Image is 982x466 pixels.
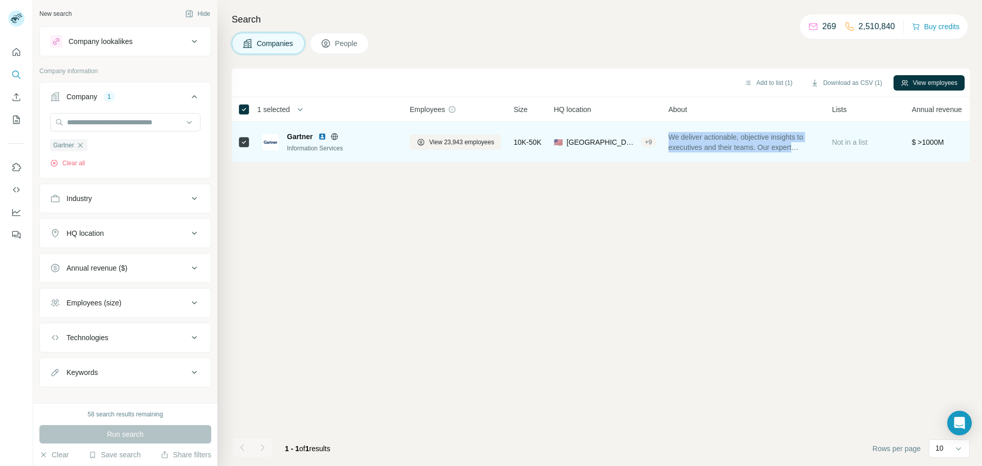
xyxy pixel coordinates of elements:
[69,36,132,47] div: Company lookalikes
[287,144,397,153] div: Information Services
[832,138,867,146] span: Not in a list
[40,256,211,280] button: Annual revenue ($)
[668,104,687,115] span: About
[554,137,563,147] span: 🇺🇸
[40,360,211,385] button: Keywords
[859,20,895,33] p: 2,510,840
[822,20,836,33] p: 269
[514,137,541,147] span: 10K-50K
[873,443,921,454] span: Rows per page
[53,141,74,150] span: Gartner
[429,138,494,147] span: View 23,943 employees
[257,38,294,49] span: Companies
[40,186,211,211] button: Industry
[66,193,92,204] div: Industry
[66,298,121,308] div: Employees (size)
[8,88,25,106] button: Enrich CSV
[410,135,501,150] button: View 23,943 employees
[39,66,211,76] p: Company information
[912,104,962,115] span: Annual revenue
[8,181,25,199] button: Use Surfe API
[40,84,211,113] button: Company1
[262,134,279,150] img: Logo of Gartner
[894,75,965,91] button: View employees
[554,104,591,115] span: HQ location
[299,445,305,453] span: of
[39,9,72,18] div: New search
[8,203,25,221] button: Dashboard
[178,6,217,21] button: Hide
[318,132,326,141] img: LinkedIn logo
[66,228,104,238] div: HQ location
[66,332,108,343] div: Technologies
[66,92,97,102] div: Company
[87,410,163,419] div: 58 search results remaining
[737,75,800,91] button: Add to list (1)
[935,443,944,453] p: 10
[335,38,359,49] span: People
[947,411,972,435] div: Open Intercom Messenger
[285,445,299,453] span: 1 - 1
[832,104,847,115] span: Lists
[567,137,637,147] span: [GEOGRAPHIC_DATA]
[8,43,25,61] button: Quick start
[40,221,211,246] button: HQ location
[40,29,211,54] button: Company lookalikes
[668,132,820,152] span: We deliver actionable, objective insights to executives and their teams. Our expert guidance and ...
[40,325,211,350] button: Technologies
[66,367,98,378] div: Keywords
[103,92,115,101] div: 1
[88,450,141,460] button: Save search
[66,263,127,273] div: Annual revenue ($)
[39,450,69,460] button: Clear
[8,110,25,129] button: My lists
[804,75,889,91] button: Download as CSV (1)
[912,19,959,34] button: Buy credits
[410,104,445,115] span: Employees
[8,226,25,244] button: Feedback
[161,450,211,460] button: Share filters
[305,445,309,453] span: 1
[8,65,25,84] button: Search
[40,291,211,315] button: Employees (size)
[257,104,290,115] span: 1 selected
[50,159,85,168] button: Clear all
[641,138,656,147] div: + 9
[912,138,944,146] span: $ >1000M
[514,104,527,115] span: Size
[232,12,970,27] h4: Search
[287,131,313,142] span: Gartner
[8,158,25,176] button: Use Surfe on LinkedIn
[285,445,330,453] span: results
